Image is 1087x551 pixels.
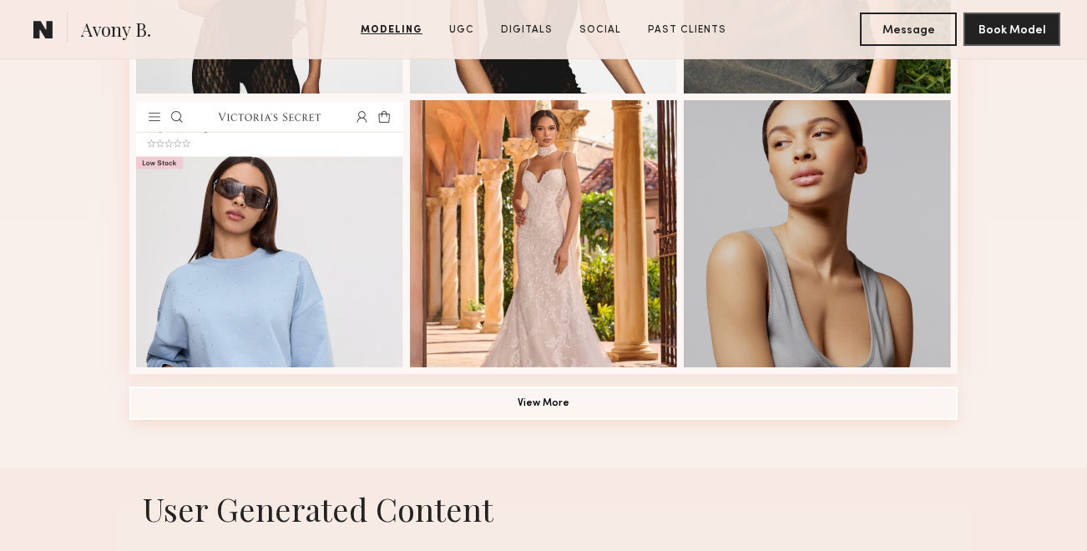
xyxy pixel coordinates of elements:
a: UGC [442,23,481,38]
a: Past Clients [641,23,733,38]
a: Book Model [963,22,1060,36]
h1: User Generated Content [116,488,971,530]
a: Modeling [354,23,429,38]
span: Avony B. [81,17,151,46]
button: Book Model [963,13,1060,46]
button: Message [860,13,957,46]
a: Digitals [494,23,559,38]
button: View More [129,387,958,420]
a: Social [573,23,628,38]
